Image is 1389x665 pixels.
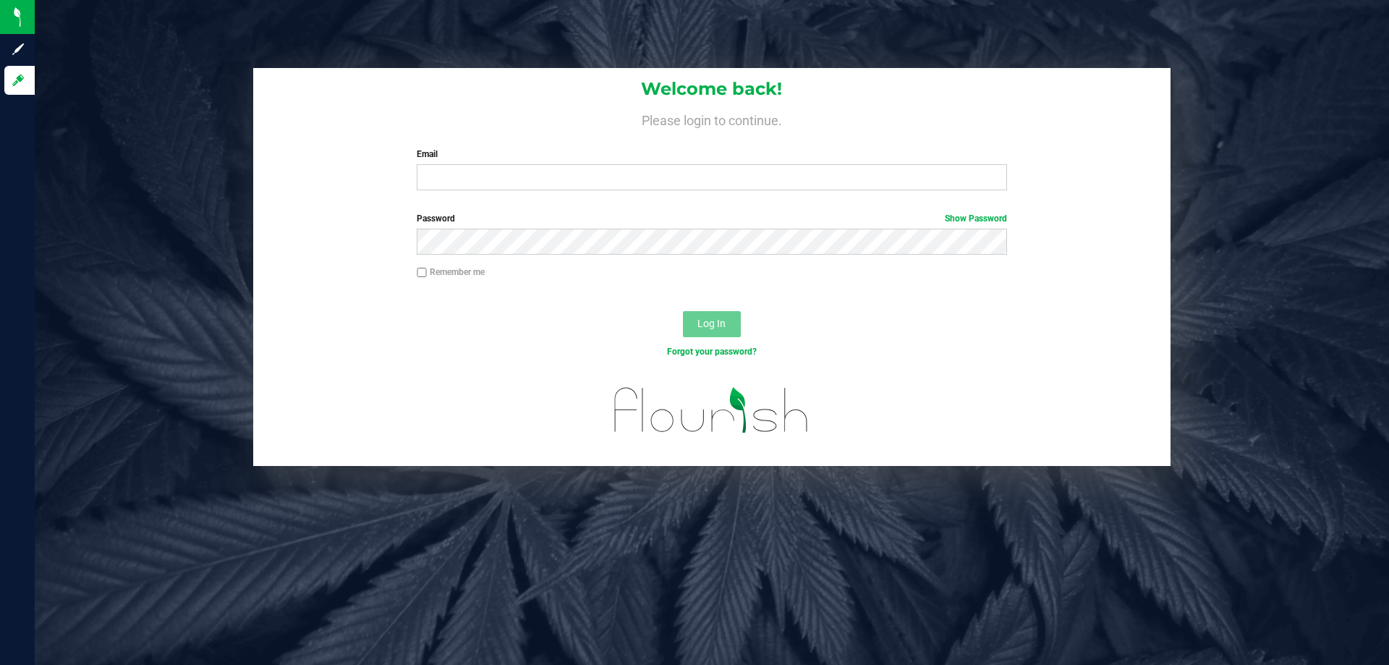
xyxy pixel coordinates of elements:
[697,318,726,329] span: Log In
[253,80,1171,98] h1: Welcome back!
[683,311,741,337] button: Log In
[667,347,757,357] a: Forgot your password?
[945,213,1007,224] a: Show Password
[11,73,25,88] inline-svg: Log in
[253,110,1171,127] h4: Please login to continue.
[417,266,485,279] label: Remember me
[597,373,826,447] img: flourish_logo.svg
[417,268,427,278] input: Remember me
[417,213,455,224] span: Password
[11,42,25,56] inline-svg: Sign up
[417,148,1006,161] label: Email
